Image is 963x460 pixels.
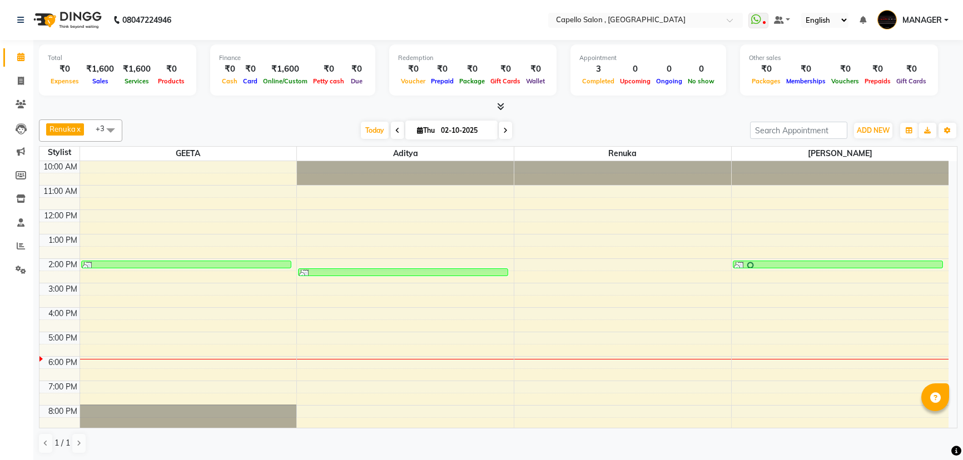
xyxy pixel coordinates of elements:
span: Wallet [523,77,548,85]
span: Gift Cards [893,77,929,85]
a: x [76,124,81,133]
span: Ongoing [653,77,685,85]
div: ₹1,600 [118,63,155,76]
div: 4:00 PM [46,308,80,319]
span: Completed [579,77,617,85]
div: ₹0 [893,63,929,76]
b: 08047224946 [122,4,171,36]
div: ₹0 [347,63,366,76]
span: MANAGER [902,14,942,26]
span: Voucher [398,77,428,85]
input: Search Appointment [750,122,847,139]
div: Finance [219,53,366,63]
div: Stylist [39,147,80,158]
div: ₹0 [783,63,828,76]
span: Today [361,122,389,139]
span: Products [155,77,187,85]
span: Expenses [48,77,82,85]
span: Packages [749,77,783,85]
div: ₹0 [488,63,523,76]
img: logo [28,4,105,36]
span: Services [122,77,152,85]
span: Card [240,77,260,85]
div: ₹0 [523,63,548,76]
div: 6:00 PM [46,357,80,368]
span: 1 / 1 [54,437,70,449]
div: ₹1,600 [82,63,118,76]
iframe: chat widget [916,416,952,449]
div: 10:00 AM [41,161,80,173]
div: ₹0 [155,63,187,76]
span: ADD NEW [857,126,890,134]
div: [PERSON_NAME], TK01, 02:05 PM-02:20 PM, Hair Spa Scrub [733,261,943,268]
span: Package [456,77,488,85]
span: [PERSON_NAME] [732,147,949,161]
div: 2:00 PM [46,259,80,271]
div: Other sales [749,53,929,63]
span: No show [685,77,717,85]
span: Thu [414,126,438,134]
div: ₹0 [862,63,893,76]
div: ₹0 [749,63,783,76]
div: Redemption [398,53,548,63]
div: ₹0 [456,63,488,76]
span: Petty cash [310,77,347,85]
div: 12:00 PM [42,210,80,222]
span: Upcoming [617,77,653,85]
span: aditya [297,147,514,161]
span: Vouchers [828,77,862,85]
div: ₹0 [240,63,260,76]
div: 3 [579,63,617,76]
div: 0 [617,63,653,76]
span: Cash [219,77,240,85]
div: ₹0 [48,63,82,76]
button: ADD NEW [854,123,892,138]
div: 0 [685,63,717,76]
div: ₹0 [398,63,428,76]
div: ₹0 [219,63,240,76]
span: Renuka [514,147,731,161]
div: ₹0 [428,63,456,76]
div: 7:00 PM [46,381,80,393]
div: ₹0 [828,63,862,76]
span: Prepaids [862,77,893,85]
div: 5:00 PM [46,332,80,344]
div: Appointment [579,53,717,63]
div: 3:00 PM [46,283,80,295]
span: Gift Cards [488,77,523,85]
input: 2025-10-02 [438,122,493,139]
div: 0 [653,63,685,76]
div: ₹0 [310,63,347,76]
span: Due [348,77,365,85]
span: Sales [90,77,111,85]
span: +3 [96,124,113,133]
img: MANAGER [877,10,897,29]
div: [PERSON_NAME], TK02, 02:25 PM-02:45 PM, Haircut [299,269,508,276]
span: Prepaid [428,77,456,85]
div: [PERSON_NAME], TK02, 02:05 PM-02:25 PM, Haircut + Styling + Shampoo & Conditioner (Matrix) [82,261,291,268]
span: GEETA [80,147,297,161]
div: Total [48,53,187,63]
div: ₹1,600 [260,63,310,76]
div: 11:00 AM [41,186,80,197]
div: 8:00 PM [46,406,80,417]
span: Renuka [49,124,76,133]
div: 1:00 PM [46,234,80,246]
span: Memberships [783,77,828,85]
span: Online/Custom [260,77,310,85]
